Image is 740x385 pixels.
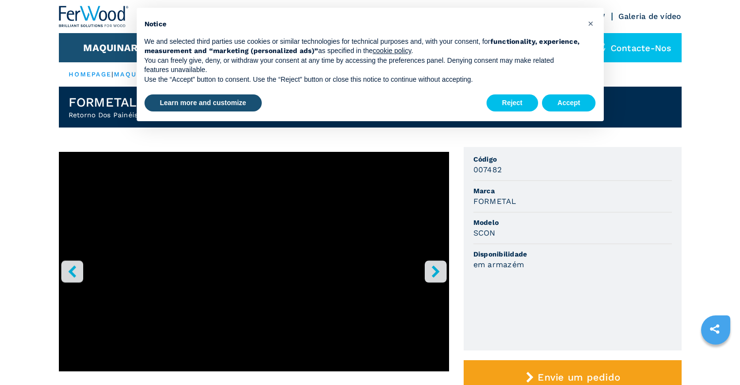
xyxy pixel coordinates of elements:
[83,42,148,54] button: Maquinaria
[542,94,596,112] button: Accept
[586,33,682,62] div: Contacte-nos
[473,227,496,238] h3: SCON
[61,260,83,282] button: left-button
[618,12,682,21] a: Galeria de vídeo
[588,18,594,29] span: ×
[69,94,187,110] h1: FORMETAL - SCON
[144,56,580,75] p: You can freely give, deny, or withdraw your consent at any time by accessing the preferences pane...
[473,186,672,196] span: Marca
[114,71,165,78] a: maquinaria
[538,371,620,383] span: Envie um pedido
[69,110,187,120] h2: Retorno Dos Painéis
[487,94,538,112] button: Reject
[473,196,517,207] h3: FORMETAL
[473,154,672,164] span: Código
[144,75,580,85] p: Use the “Accept” button to consent. Use the “Reject” button or close this notice to continue with...
[583,16,599,31] button: Close this notice
[144,94,262,112] button: Learn more and customize
[144,19,580,29] h2: Notice
[373,47,411,55] a: cookie policy
[473,259,524,270] h3: em armazém
[425,260,447,282] button: right-button
[111,71,113,78] span: |
[59,6,129,27] img: Ferwood
[703,317,727,341] a: sharethis
[144,37,580,56] p: We and selected third parties use cookies or similar technologies for technical purposes and, wit...
[473,218,672,227] span: Modelo
[69,71,112,78] a: HOMEPAGE
[144,37,580,55] strong: functionality, experience, measurement and “marketing (personalized ads)”
[59,152,449,371] iframe: Ritorno pannelli in azione - FORMETAL SCON - Ferwoodgroup - 007482
[473,164,502,175] h3: 007482
[473,249,672,259] span: Disponibilidade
